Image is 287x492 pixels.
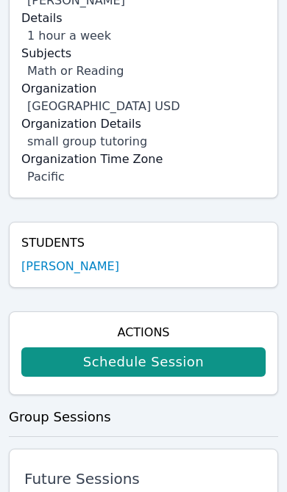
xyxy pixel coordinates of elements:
[24,470,263,488] span: Future Sessions
[21,115,266,133] label: Organization Details
[27,98,266,115] div: [GEOGRAPHIC_DATA] USD
[21,80,266,98] label: Organization
[21,258,119,275] a: [PERSON_NAME]
[21,151,266,168] label: Organization Time Zone
[21,234,266,252] h4: Students
[21,324,266,341] h4: Actions
[27,168,266,186] div: Pacific
[21,45,266,62] label: Subjects
[9,407,278,427] h3: Group Sessions
[21,10,266,27] label: Details
[27,27,266,45] div: 1 hour a week
[27,62,266,80] div: Math or Reading
[27,133,266,151] div: small group tutoring
[21,347,266,377] a: Schedule Session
